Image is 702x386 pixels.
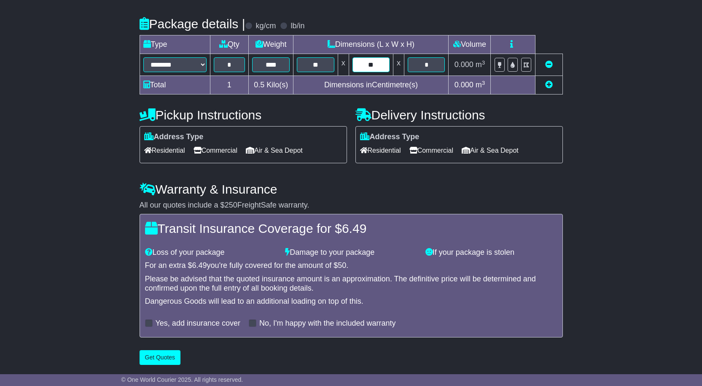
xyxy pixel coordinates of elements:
[140,201,563,210] div: All our quotes include a $ FreightSafe warranty.
[140,182,563,196] h4: Warranty & Insurance
[249,35,293,54] td: Weight
[360,132,420,142] label: Address Type
[455,81,473,89] span: 0.000
[249,76,293,94] td: Kilo(s)
[338,54,349,76] td: x
[393,54,404,76] td: x
[225,201,237,209] span: 250
[210,35,249,54] td: Qty
[476,81,485,89] span: m
[145,221,557,235] h4: Transit Insurance Coverage for $
[355,108,563,122] h4: Delivery Instructions
[409,144,453,157] span: Commercial
[145,261,557,270] div: For an extra $ you're fully covered for the amount of $ .
[140,108,347,122] h4: Pickup Instructions
[192,261,207,270] span: 6.49
[141,248,281,257] div: Loss of your package
[254,81,264,89] span: 0.5
[140,76,210,94] td: Total
[145,275,557,293] div: Please be advised that the quoted insurance amount is an approximation. The definitive price will...
[342,221,366,235] span: 6.49
[421,248,562,257] div: If your package is stolen
[293,76,449,94] td: Dimensions in Centimetre(s)
[144,144,185,157] span: Residential
[545,60,553,69] a: Remove this item
[156,319,240,328] label: Yes, add insurance cover
[545,81,553,89] a: Add new item
[210,76,249,94] td: 1
[455,60,473,69] span: 0.000
[360,144,401,157] span: Residential
[259,319,396,328] label: No, I'm happy with the included warranty
[449,35,491,54] td: Volume
[281,248,421,257] div: Damage to your package
[338,261,346,270] span: 50
[121,376,243,383] span: © One World Courier 2025. All rights reserved.
[145,297,557,306] div: Dangerous Goods will lead to an additional loading on top of this.
[256,22,276,31] label: kg/cm
[140,17,245,31] h4: Package details |
[194,144,237,157] span: Commercial
[462,144,519,157] span: Air & Sea Depot
[293,35,449,54] td: Dimensions (L x W x H)
[246,144,303,157] span: Air & Sea Depot
[144,132,204,142] label: Address Type
[476,60,485,69] span: m
[140,350,181,365] button: Get Quotes
[482,59,485,66] sup: 3
[140,35,210,54] td: Type
[290,22,304,31] label: lb/in
[482,80,485,86] sup: 3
